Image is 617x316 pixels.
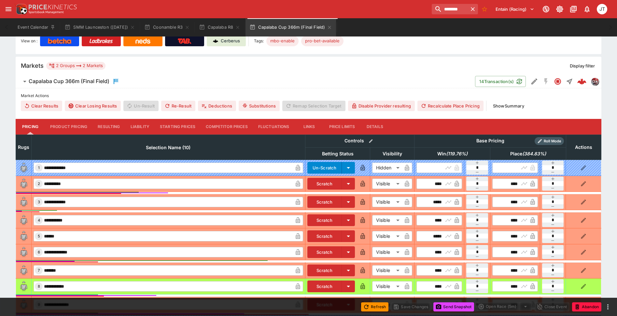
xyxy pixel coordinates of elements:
[19,163,29,173] img: blank-silk.png
[45,119,92,135] button: Product Pricing
[19,215,29,225] img: blank-silk.png
[36,181,41,186] span: 2
[307,214,342,226] button: Scratch
[360,119,389,135] button: Details
[139,144,198,151] span: Selection Name (10)
[372,247,402,257] div: Visible
[19,231,29,241] img: blank-silk.png
[19,247,29,257] img: blank-silk.png
[135,38,150,44] img: Neds
[577,77,586,86] img: logo-cerberus--red.svg
[372,179,402,189] div: Visible
[16,75,475,88] button: Capalaba Cup 366m (Final Field)
[221,38,240,44] p: Cerberus
[307,162,342,174] button: Un-Scratch
[375,150,409,158] span: Visibility
[245,18,336,36] button: Capalaba Cup 366m (Final Field)
[48,38,71,44] img: Betcha
[253,119,295,135] button: Fluctuations
[198,101,236,111] button: Deductions
[36,250,41,254] span: 6
[21,36,37,46] label: View on :
[367,137,375,145] button: Bulk edit
[541,138,564,144] span: Roll Mode
[301,36,344,46] div: Betting Target: cerberus
[417,101,484,111] button: Recalculate Place Pricing
[568,3,579,15] button: Documentation
[477,302,532,311] div: split button
[307,246,342,258] button: Scratch
[301,38,344,44] span: pro-bet-available
[16,135,32,160] th: Rugs
[19,265,29,276] img: blank-silk.png
[591,78,599,85] div: pricekinetics
[195,18,244,36] button: Capalaba R8
[36,268,41,273] span: 7
[65,101,121,111] button: Clear Losing Results
[566,61,599,71] button: Display filter
[61,18,139,36] button: SMM Launceston ([DATE])
[92,119,125,135] button: Resulting
[37,165,41,170] span: 1
[324,119,360,135] button: Price Limits
[155,119,201,135] button: Starting Prices
[540,3,552,15] button: Connected to PK
[36,284,41,289] span: 8
[140,18,194,36] button: Coonamble R3
[213,38,218,44] img: Cerberus
[489,101,528,111] button: ShowSummary
[430,150,475,158] span: Win(119.76%)
[21,101,62,111] button: Clear Results
[554,3,566,15] button: Toggle light/dark mode
[295,119,324,135] button: Links
[307,178,342,190] button: Scratch
[591,78,598,85] img: pricekinetics
[492,4,538,14] button: Select Tenant
[552,76,564,87] button: Closed
[123,101,158,111] span: Un-Result
[566,135,601,160] th: Actions
[178,38,191,44] img: TabNZ
[564,76,575,87] button: Straight
[348,101,415,111] button: Disable Provider resulting
[572,303,601,309] span: Mark an event as closed and abandoned.
[372,231,402,241] div: Visible
[554,78,562,85] svg: Closed
[161,101,195,111] button: Re-Result
[522,150,546,158] em: ( 384.83 %)
[528,76,540,87] button: Edit Detail
[307,196,342,208] button: Scratch
[433,302,474,311] button: Send Snapshot
[19,281,29,292] img: blank-silk.png
[36,218,41,223] span: 4
[361,302,388,311] button: Refresh
[239,101,280,111] button: Substitutions
[36,234,41,238] span: 5
[21,62,44,69] h5: Markets
[19,197,29,207] img: blank-silk.png
[479,4,490,14] button: No Bookmarks
[432,4,468,14] input: search
[372,163,402,173] div: Hidden
[207,36,246,46] a: Cerberus
[572,302,601,311] button: Abandon
[36,200,41,204] span: 3
[266,36,299,46] div: Betting Target: cerberus
[307,265,342,276] button: Scratch
[14,18,59,36] button: Event Calendar
[305,135,414,147] th: Controls
[372,265,402,276] div: Visible
[597,4,607,14] div: Josh Tanner
[535,137,564,145] div: Show/hide Price Roll mode configuration.
[29,78,109,85] h6: Capalaba Cup 366m (Final Field)
[575,75,588,88] a: 52b5e3c6-2173-4313-83aa-72a002728c2b
[577,77,586,86] div: 52b5e3c6-2173-4313-83aa-72a002728c2b
[474,137,507,145] div: Base Pricing
[315,150,361,158] span: Betting Status
[540,76,552,87] button: SGM Disabled
[19,179,29,189] img: blank-silk.png
[29,5,77,9] img: PriceKinetics
[89,38,113,44] img: Ladbrokes
[29,11,64,14] img: Sportsbook Management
